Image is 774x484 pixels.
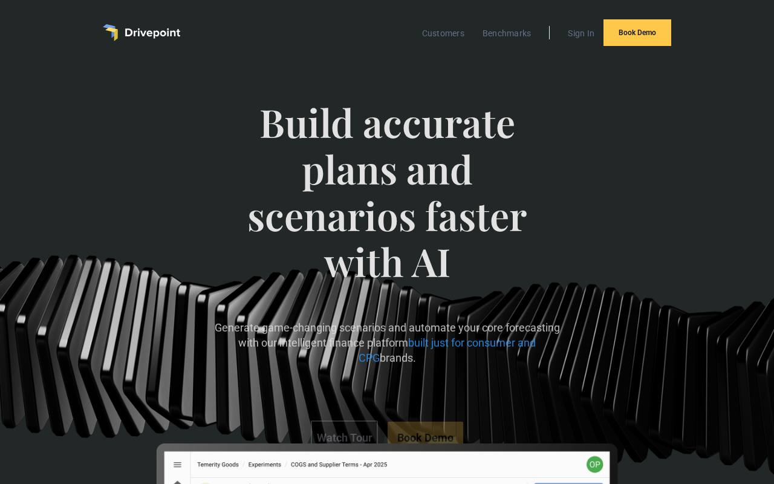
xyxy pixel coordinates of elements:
[359,336,536,364] span: built just for consumer and CPG
[213,320,561,366] p: Generate game-changing scenarios and automate your core forecasting with our intelligent finance ...
[103,24,180,41] a: home
[388,422,463,454] a: Book Demo
[603,19,671,46] a: Book Demo
[476,25,538,41] a: Benchmarks
[562,25,600,41] a: Sign In
[416,25,470,41] a: Customers
[213,99,561,309] span: Build accurate plans and scenarios faster with AI
[311,420,378,455] a: Watch Tour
